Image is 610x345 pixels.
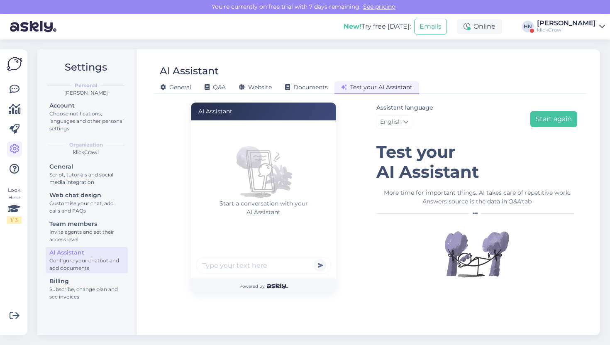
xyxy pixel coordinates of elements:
[44,89,128,97] div: [PERSON_NAME]
[75,82,98,89] b: Personal
[537,27,596,33] div: klickCrawl
[7,186,22,224] div: Look Here
[49,101,124,110] div: Account
[160,83,191,91] span: General
[49,110,124,132] div: Choose notifications, languages and other personal settings
[239,83,272,91] span: Website
[376,103,433,112] label: Assistant language
[49,248,124,257] div: AI Assistant
[46,218,128,245] a: Team membersInvite agents and set their access level
[341,83,412,91] span: Test your AI Assistant
[507,198,522,205] i: 'Q&A'
[537,20,605,33] a: [PERSON_NAME]klickCrawl
[267,284,287,289] img: Askly
[196,199,331,217] p: Start a conversation with your AI Assistant
[457,19,502,34] div: Online
[7,56,22,72] img: Askly Logo
[46,247,128,273] a: AI AssistantConfigure your chatbot and add documents
[69,141,103,149] b: Organization
[191,103,336,120] div: AI Assistant
[46,276,128,302] a: BillingSubscribe, change plan and see invoices
[49,286,124,301] div: Subscribe, change plan and see invoices
[49,171,124,186] div: Script, tutorials and social media integration
[444,221,510,287] img: Illustration
[522,21,534,32] div: HN
[49,162,124,171] div: General
[285,83,328,91] span: Documents
[49,257,124,272] div: Configure your chatbot and add documents
[230,133,297,199] img: No chats
[46,190,128,216] a: Web chat designCustomise your chat, add calls and FAQs
[344,22,361,30] b: New!
[49,191,124,200] div: Web chat design
[205,83,226,91] span: Q&A
[196,257,331,274] input: Type your text here
[376,142,577,182] h1: Test your AI Assistant
[49,200,124,215] div: Customise your chat, add calls and FAQs
[414,19,447,34] button: Emails
[44,59,128,75] h2: Settings
[361,3,398,10] a: See pricing
[530,111,577,127] button: Start again
[239,283,287,289] span: Powered by
[376,188,577,206] div: More time for important things. AI takes care of repetitive work. Answers source is the data in tab
[380,117,402,127] span: English
[537,20,596,27] div: [PERSON_NAME]
[46,161,128,187] a: GeneralScript, tutorials and social media integration
[160,63,219,79] div: AI Assistant
[376,115,412,129] a: English
[49,277,124,286] div: Billing
[44,149,128,156] div: klickCrawl
[46,100,128,134] a: AccountChoose notifications, languages and other personal settings
[7,216,22,224] div: 1 / 3
[49,228,124,243] div: Invite agents and set their access level
[49,220,124,228] div: Team members
[344,22,411,32] div: Try free [DATE]:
